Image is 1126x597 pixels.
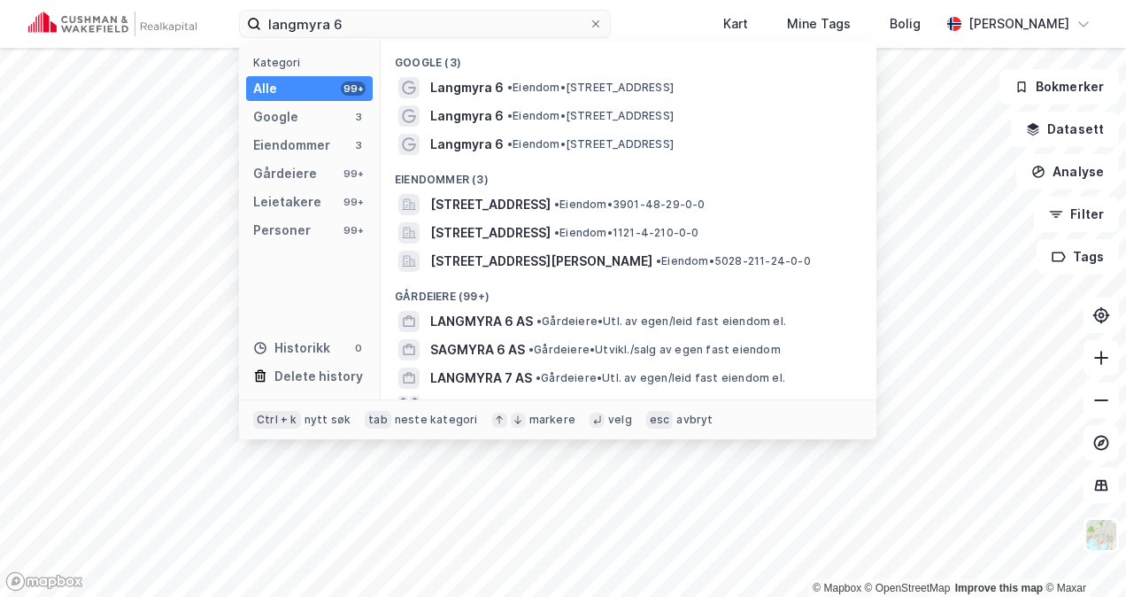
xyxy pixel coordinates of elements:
[253,106,298,128] div: Google
[253,337,330,359] div: Historikk
[507,81,674,95] span: Eiendom • [STREET_ADDRESS]
[528,343,781,357] span: Gårdeiere • Utvikl./salg av egen fast eiendom
[608,413,632,427] div: velg
[253,411,301,429] div: Ctrl + k
[865,582,951,594] a: OpenStreetMap
[1034,197,1119,232] button: Filter
[813,582,861,594] a: Mapbox
[253,191,321,213] div: Leietakere
[430,368,532,389] span: LANGMYRA 7 AS
[253,163,317,184] div: Gårdeiere
[28,12,197,36] img: cushman-wakefield-realkapital-logo.202ea83816669bd177139c58696a8fa1.svg
[261,11,589,37] input: Søk på adresse, matrikkel, gårdeiere, leietakere eller personer
[554,198,559,211] span: •
[723,13,748,35] div: Kart
[529,413,575,427] div: markere
[676,413,713,427] div: avbryt
[507,109,513,122] span: •
[646,411,674,429] div: esc
[351,138,366,152] div: 3
[253,220,311,241] div: Personer
[1037,239,1119,275] button: Tags
[968,13,1069,35] div: [PERSON_NAME]
[430,396,482,417] button: og 96 til
[341,195,366,209] div: 99+
[1037,512,1126,597] iframe: Chat Widget
[381,159,876,190] div: Eiendommer (3)
[554,226,559,239] span: •
[305,413,351,427] div: nytt søk
[430,194,551,215] span: [STREET_ADDRESS]
[430,311,533,332] span: LANGMYRA 6 AS
[341,81,366,96] div: 99+
[507,109,674,123] span: Eiendom • [STREET_ADDRESS]
[365,411,391,429] div: tab
[253,78,277,99] div: Alle
[536,314,786,329] span: Gårdeiere • Utl. av egen/leid fast eiendom el.
[507,137,513,151] span: •
[430,77,504,98] span: Langmyra 6
[351,110,366,124] div: 3
[341,223,366,237] div: 99+
[656,254,811,268] span: Eiendom • 5028-211-24-0-0
[430,134,504,155] span: Langmyra 6
[381,275,876,307] div: Gårdeiere (99+)
[5,571,83,592] a: Mapbox homepage
[274,366,363,387] div: Delete history
[536,314,542,328] span: •
[381,42,876,74] div: Google (3)
[341,167,366,181] div: 99+
[1037,512,1126,597] div: Kontrollprogram for chat
[536,371,541,384] span: •
[890,13,921,35] div: Bolig
[430,251,652,272] span: [STREET_ADDRESS][PERSON_NAME]
[430,105,504,127] span: Langmyra 6
[1016,154,1119,190] button: Analyse
[656,254,661,267] span: •
[536,371,785,385] span: Gårdeiere • Utl. av egen/leid fast eiendom el.
[253,56,373,69] div: Kategori
[554,226,699,240] span: Eiendom • 1121-4-210-0-0
[787,13,851,35] div: Mine Tags
[554,198,706,212] span: Eiendom • 3901-48-29-0-0
[395,413,478,427] div: neste kategori
[999,69,1119,105] button: Bokmerker
[430,339,525,361] span: SAGMYRA 6 AS
[528,343,534,356] span: •
[507,137,674,151] span: Eiendom • [STREET_ADDRESS]
[430,222,551,244] span: [STREET_ADDRESS]
[1011,112,1119,147] button: Datasett
[507,81,513,94] span: •
[955,582,1043,594] a: Improve this map
[351,341,366,355] div: 0
[253,135,330,156] div: Eiendommer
